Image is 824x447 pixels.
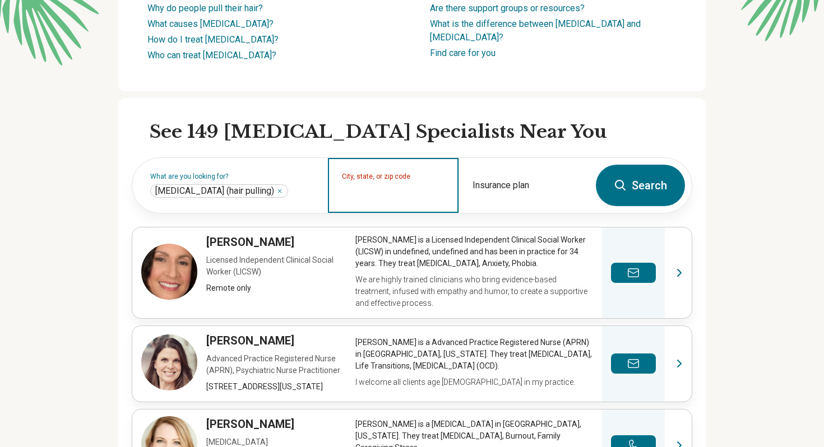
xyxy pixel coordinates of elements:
[430,18,641,43] a: What is the difference between [MEDICAL_DATA] and [MEDICAL_DATA]?
[147,50,276,60] a: Who can treat [MEDICAL_DATA]?
[155,185,274,197] span: [MEDICAL_DATA] (hair pulling)
[147,3,263,13] a: Why do people pull their hair?
[150,184,288,198] div: Trichotillomania (hair pulling)
[611,263,656,283] button: Send a message
[147,18,274,29] a: What causes [MEDICAL_DATA]?
[430,48,496,58] a: Find care for you
[150,120,692,144] h2: See 149 [MEDICAL_DATA] Specialists Near You
[611,353,656,374] button: Send a message
[276,188,283,194] button: Trichotillomania (hair pulling)
[150,173,314,180] label: What are you looking for?
[430,3,585,13] a: Are there support groups or resources?
[147,34,279,45] a: How do I treat [MEDICAL_DATA]?
[596,165,685,206] button: Search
